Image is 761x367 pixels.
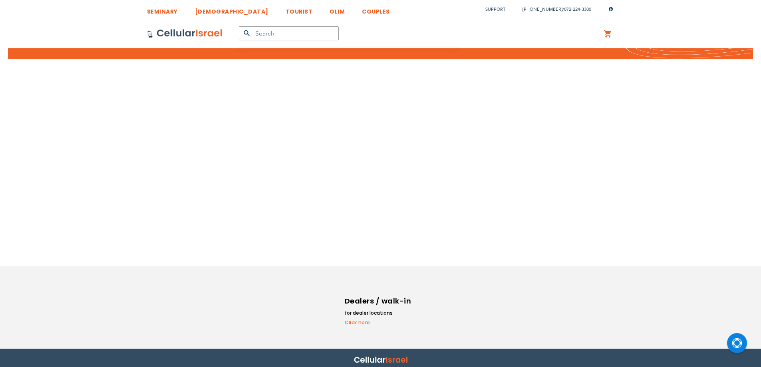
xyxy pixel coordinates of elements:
[515,4,591,15] li: /
[330,2,345,17] a: OLIM
[195,2,268,17] a: [DEMOGRAPHIC_DATA]
[286,2,313,17] a: TOURIST
[362,2,390,17] a: COUPLES
[147,29,223,38] img: Cellular Israel Logo
[523,6,562,12] a: [PHONE_NUMBER]
[564,6,591,12] a: 072-224-3300
[147,2,178,17] a: SEMINARY
[345,309,413,317] li: for dealer locations
[239,26,339,40] input: Search
[345,319,413,326] a: Click here
[485,6,505,12] a: Support
[345,295,413,307] h6: Dealers / walk-in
